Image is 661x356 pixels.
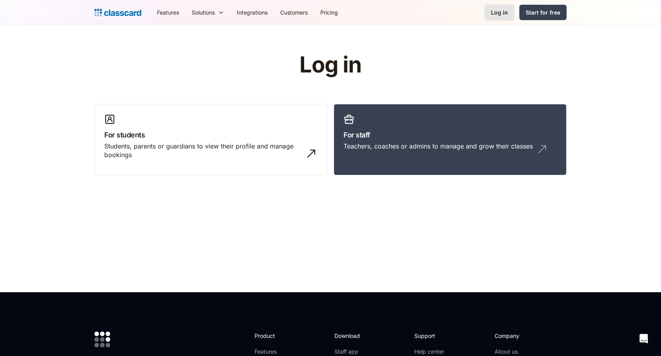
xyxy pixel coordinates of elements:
a: For studentsStudents, parents or guardians to view their profile and manage bookings [94,104,327,176]
a: Staff app [334,348,367,356]
h3: For staff [343,130,557,140]
div: Start for free [526,8,560,17]
a: Log in [484,4,515,20]
a: Features [255,348,297,356]
h2: Product [255,332,297,340]
div: Open Intercom Messenger [634,329,653,348]
a: Customers [274,4,314,21]
a: Help center [414,348,446,356]
div: Students, parents or guardians to view their profile and manage bookings [104,142,302,159]
a: Start for free [519,5,567,20]
h1: Log in [206,53,456,77]
div: Log in [491,8,508,17]
a: About us [495,348,547,356]
a: For staffTeachers, coaches or admins to manage and grow their classes [334,104,567,176]
a: home [94,7,141,18]
h2: Download [334,332,367,340]
div: Teachers, coaches or admins to manage and grow their classes [343,142,533,150]
a: Features [151,4,185,21]
h3: For students [104,130,318,140]
h2: Company [495,332,547,340]
h2: Support [414,332,446,340]
a: Pricing [314,4,344,21]
div: Solutions [192,8,215,17]
a: Integrations [231,4,274,21]
div: Solutions [185,4,231,21]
